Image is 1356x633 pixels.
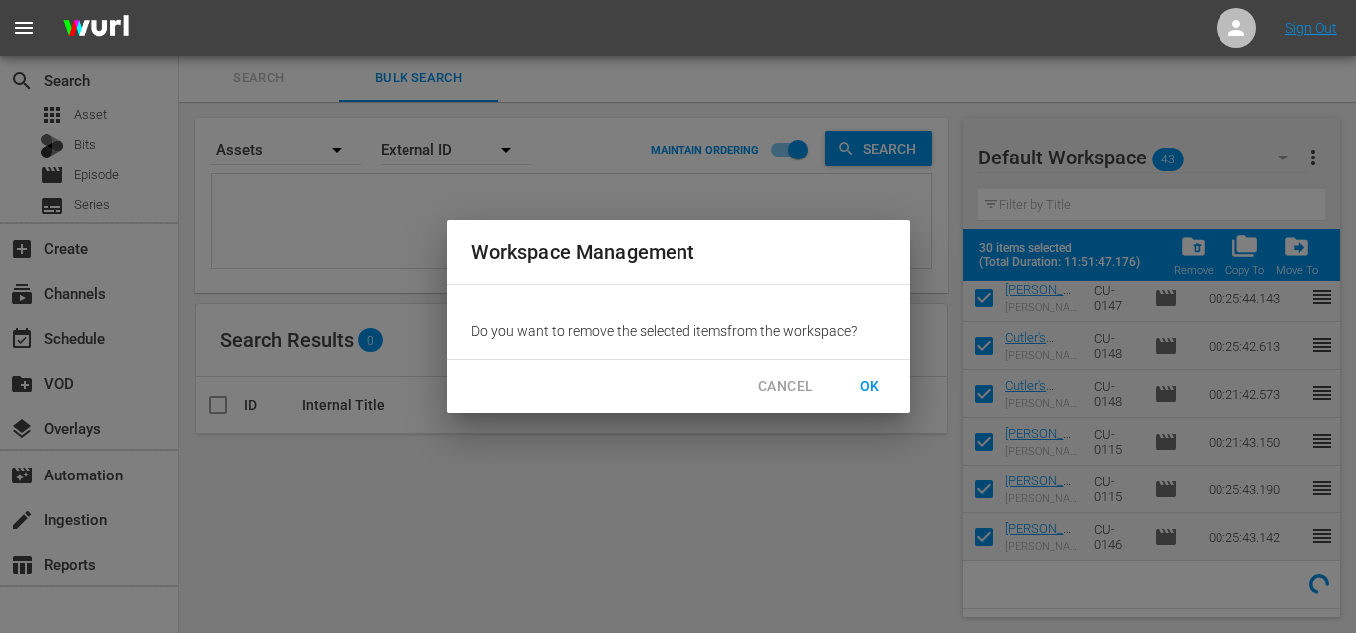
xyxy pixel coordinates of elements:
[758,374,813,399] span: CANCEL
[742,368,829,405] button: CANCEL
[838,368,902,405] button: OK
[1285,20,1337,36] a: Sign Out
[48,5,143,52] img: ans4CAIJ8jUAAAAAAAAAAAAAAAAAAAAAAAAgQb4GAAAAAAAAAAAAAAAAAAAAAAAAJMjXAAAAAAAAAAAAAAAAAAAAAAAAgAT5G...
[471,236,886,268] h2: Workspace Management
[854,374,886,399] span: OK
[471,321,886,341] p: Do you want to remove the selected item s from the workspace?
[12,16,36,40] span: menu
